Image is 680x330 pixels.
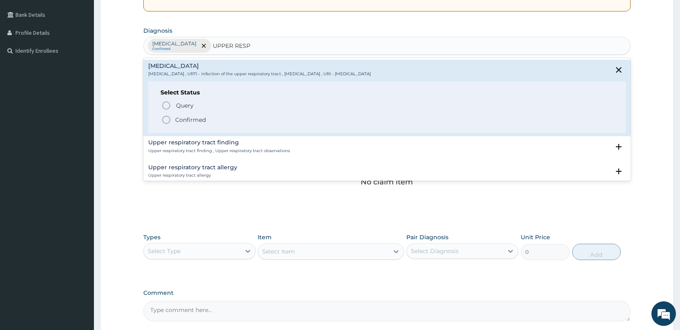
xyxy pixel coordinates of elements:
label: Item [258,233,272,241]
i: open select status [614,166,624,176]
i: open select status [614,142,624,152]
div: Select Diagnosis [411,247,459,255]
div: Select Type [148,247,181,255]
h6: Select Status [161,90,613,96]
p: No claim item [361,178,413,186]
i: status option filled [161,115,171,125]
label: Comment [143,290,631,296]
label: Pair Diagnosis [406,233,448,241]
label: Unit Price [521,233,550,241]
h4: Upper respiratory tract allergy [148,164,237,171]
p: [MEDICAL_DATA] [152,40,196,47]
span: We're online! [47,103,113,186]
div: Chat with us now [42,46,137,56]
span: Query [176,101,194,110]
span: remove selection option [200,42,207,49]
i: close select status [614,65,624,75]
p: Confirmed [175,116,206,124]
div: Minimize live chat window [134,4,154,24]
label: Diagnosis [143,27,172,35]
i: status option query [161,101,171,110]
small: Confirmed [152,47,196,51]
label: Types [143,234,161,241]
p: [MEDICAL_DATA] , URTI - Infection of the upper respiratory tract , [MEDICAL_DATA] , URI - [MEDICA... [148,71,371,77]
textarea: Type your message and hit 'Enter' [4,223,156,252]
p: Upper respiratory tract allergy [148,173,237,178]
p: Upper respiratory tract finding , Upper respiratory tract observations [148,148,290,154]
button: Add [572,244,621,260]
h4: [MEDICAL_DATA] [148,63,371,69]
h4: Upper respiratory tract finding [148,139,290,146]
img: d_794563401_company_1708531726252_794563401 [15,41,33,61]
